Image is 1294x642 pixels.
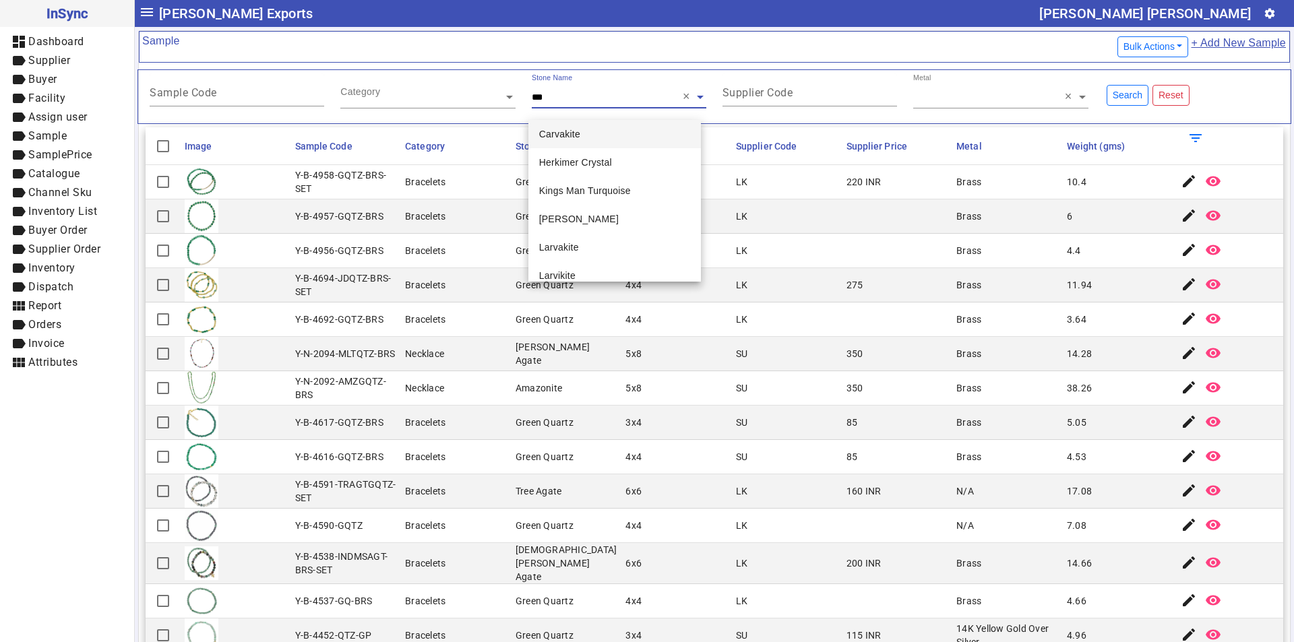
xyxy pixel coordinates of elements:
span: Inventory [28,261,75,274]
mat-icon: remove_red_eye [1205,448,1221,464]
div: Category [340,85,380,98]
div: Brass [956,556,981,570]
div: 17.08 [1067,484,1092,498]
mat-icon: edit [1181,379,1197,395]
div: [PERSON_NAME] [PERSON_NAME] [1039,3,1251,24]
div: LK [736,484,748,498]
div: Brass [956,416,981,429]
span: Kings Man Turquoise [539,185,631,196]
span: Metal [956,141,982,152]
span: Image [185,141,212,152]
mat-icon: edit [1181,242,1197,258]
div: 6 [1067,210,1072,223]
mat-icon: label [11,241,27,257]
div: Y-N-2094-MLTQTZ-BRS [295,347,396,360]
span: Clear all [1065,90,1076,104]
div: 7.08 [1067,519,1086,532]
span: Orders [28,318,61,331]
mat-icon: label [11,166,27,182]
div: Bracelets [405,519,445,532]
span: Larvakite [539,242,579,253]
div: 350 [846,381,863,395]
div: Bracelets [405,175,445,189]
div: Y-B-4590-GQTZ [295,519,363,532]
div: 5x8 [625,381,642,395]
div: SU [736,416,748,429]
div: Brass [956,210,981,223]
div: Bracelets [405,629,445,642]
img: 9ca98fdc-1c88-47fa-9fad-f66ba28682e6 [185,302,218,336]
span: Stone Name [516,141,569,152]
div: Brass [956,594,981,608]
div: LK [736,175,748,189]
div: 6x6 [625,484,642,498]
img: 9847ef1d-72bd-4065-b1c9-b2750ce9f351 [185,584,218,618]
span: Attributes [28,356,78,368]
mat-icon: remove_red_eye [1205,345,1221,361]
mat-icon: remove_red_eye [1205,414,1221,430]
div: [DEMOGRAPHIC_DATA] [PERSON_NAME] Agate [516,543,618,583]
mat-icon: remove_red_eye [1205,242,1221,258]
div: Y-B-4616-GQTZ-BRS [295,450,383,463]
div: Y-B-4694-JDQTZ-BRS-SET [295,271,398,298]
mat-icon: edit [1181,592,1197,608]
div: [PERSON_NAME] Agate [516,340,618,367]
div: Y-B-4957-GQTZ-BRS [295,210,383,223]
div: Metal [913,73,931,83]
div: Amazonite [516,381,562,395]
mat-icon: remove_red_eye [1205,379,1221,395]
mat-icon: label [11,279,27,295]
mat-icon: edit [1181,517,1197,533]
mat-icon: label [11,260,27,276]
div: Necklace [405,381,444,395]
span: Invoice [28,337,65,350]
div: Y-B-4537-GQ-BRS [295,594,373,608]
mat-icon: menu [139,4,155,20]
span: Channel Sku [28,186,92,199]
div: LK [736,313,748,326]
div: Brass [956,244,981,257]
span: Sample Code [295,141,352,152]
div: 4.53 [1067,450,1086,463]
button: Reset [1152,85,1190,106]
img: 8340fa88-d890-42ce-8e3a-a3a307465275 [185,546,218,580]
span: Catalogue [28,167,80,180]
div: 38.26 [1067,381,1092,395]
img: 58373f6a-a7b3-4c11-8763-2a2113d4780c [185,406,218,439]
div: LK [736,594,748,608]
mat-icon: label [11,185,27,201]
mat-icon: edit [1181,276,1197,292]
ng-dropdown-panel: Options list [528,120,702,282]
div: N/A [956,519,974,532]
div: Green Quartz [516,278,574,292]
span: [PERSON_NAME] Exports [159,3,313,24]
span: Supplier Price [846,141,907,152]
mat-icon: label [11,203,27,220]
span: Inventory List [28,205,97,218]
div: Bracelets [405,244,445,257]
div: 160 INR [846,484,882,498]
div: Green Quartz [516,210,574,223]
mat-icon: label [11,147,27,163]
img: cebdbfd9-eb41-468b-87f5-fc31d6739a63 [185,371,218,405]
div: 115 INR [846,629,882,642]
mat-icon: label [11,71,27,88]
div: LK [736,244,748,257]
div: 4x4 [625,278,642,292]
img: c1da565e-c5ea-428e-935d-529e54b76de5 [185,474,218,508]
div: Bracelets [405,484,445,498]
div: Green Quartz [516,519,574,532]
mat-icon: remove_red_eye [1205,517,1221,533]
div: Green Quartz [516,175,574,189]
div: 275 [846,278,863,292]
span: InSync [11,3,123,24]
span: Buyer Order [28,224,88,236]
div: Bracelets [405,594,445,608]
div: Brass [956,278,981,292]
div: Brass [956,381,981,395]
mat-icon: edit [1181,207,1197,224]
mat-icon: label [11,335,27,352]
div: Bracelets [405,313,445,326]
div: LK [736,210,748,223]
div: SU [736,381,748,395]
